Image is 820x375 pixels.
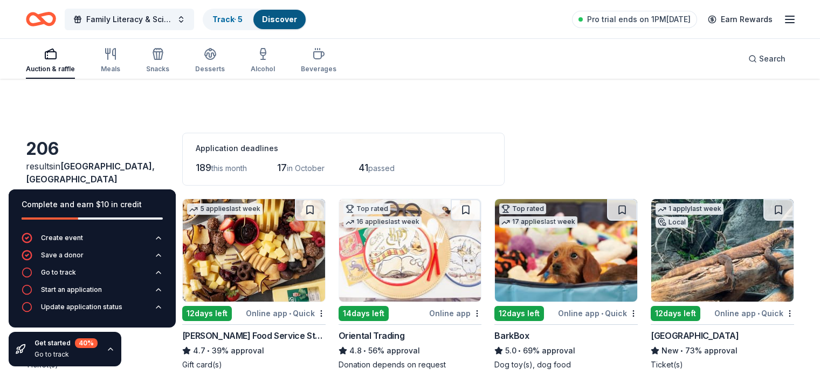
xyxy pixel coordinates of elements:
[41,234,83,242] div: Create event
[343,203,390,214] div: Top rated
[519,346,521,355] span: •
[195,43,225,79] button: Desserts
[22,250,163,267] button: Save a donor
[368,163,395,173] span: passed
[26,6,56,32] a: Home
[661,344,679,357] span: New
[651,306,700,321] div: 12 days left
[22,233,163,250] button: Create event
[494,329,529,342] div: BarkBox
[101,65,120,73] div: Meals
[587,13,691,26] span: Pro trial ends on 1PM[DATE]
[651,344,794,357] div: 73% approval
[499,203,546,214] div: Top rated
[343,216,422,228] div: 16 applies last week
[349,344,362,357] span: 4.8
[182,359,326,370] div: Gift card(s)
[339,199,482,370] a: Image for Oriental TradingTop rated16 applieslast week14days leftOnline appOriental Trading4.8•56...
[41,268,76,277] div: Go to track
[187,203,263,215] div: 5 applies last week
[26,43,75,79] button: Auction & raffle
[651,359,794,370] div: Ticket(s)
[681,346,684,355] span: •
[212,15,243,24] a: Track· 5
[65,9,194,30] button: Family Literacy & Science Night Escape Room: Stuck on the Moon
[505,344,516,357] span: 5.0
[656,217,688,228] div: Local
[35,350,98,359] div: Go to track
[146,65,169,73] div: Snacks
[558,306,638,320] div: Online app Quick
[195,65,225,73] div: Desserts
[22,198,163,211] div: Complete and earn $10 in credit
[211,163,247,173] span: this month
[494,359,638,370] div: Dog toy(s), dog food
[759,52,785,65] span: Search
[277,162,287,173] span: 17
[494,199,638,370] a: Image for BarkBoxTop rated17 applieslast week12days leftOnline app•QuickBarkBox5.0•69% approvalDo...
[251,43,275,79] button: Alcohol
[207,346,210,355] span: •
[41,285,102,294] div: Start an application
[183,199,325,302] img: Image for Gordon Food Service Store
[572,11,697,28] a: Pro trial ends on 1PM[DATE]
[651,199,794,302] img: Image for Cincinnati Zoo & Botanical Garden
[101,43,120,79] button: Meals
[757,309,760,318] span: •
[41,303,122,311] div: Update application status
[41,251,84,260] div: Save a donor
[26,138,169,160] div: 206
[146,43,169,79] button: Snacks
[182,344,326,357] div: 39% approval
[262,15,297,24] a: Discover
[287,163,325,173] span: in October
[339,344,482,357] div: 56% approval
[203,9,307,30] button: Track· 5Discover
[495,199,637,302] img: Image for BarkBox
[182,199,326,370] a: Image for Gordon Food Service Store5 applieslast week12days leftOnline app•Quick[PERSON_NAME] Foo...
[714,306,794,320] div: Online app Quick
[651,329,739,342] div: [GEOGRAPHIC_DATA]
[363,346,366,355] span: •
[651,199,794,370] a: Image for Cincinnati Zoo & Botanical Garden1 applylast weekLocal12days leftOnline app•Quick[GEOGR...
[359,162,368,173] span: 41
[86,13,173,26] span: Family Literacy & Science Night Escape Room: Stuck on the Moon
[701,10,779,29] a: Earn Rewards
[35,338,98,348] div: Get started
[182,306,232,321] div: 12 days left
[251,65,275,73] div: Alcohol
[196,162,211,173] span: 189
[301,43,336,79] button: Beverages
[339,359,482,370] div: Donation depends on request
[22,302,163,319] button: Update application status
[246,306,326,320] div: Online app Quick
[740,48,794,70] button: Search
[26,65,75,73] div: Auction & raffle
[499,216,577,228] div: 17 applies last week
[339,199,481,302] img: Image for Oriental Trading
[26,160,169,186] div: results
[339,306,389,321] div: 14 days left
[26,161,155,185] span: in
[182,329,326,342] div: [PERSON_NAME] Food Service Store
[26,161,155,185] span: [GEOGRAPHIC_DATA], [GEOGRAPHIC_DATA]
[656,203,723,215] div: 1 apply last week
[494,306,544,321] div: 12 days left
[494,344,638,357] div: 69% approval
[196,142,491,155] div: Application deadlines
[22,267,163,284] button: Go to track
[301,65,336,73] div: Beverages
[193,344,205,357] span: 4.7
[22,284,163,302] button: Start an application
[75,338,98,348] div: 40 %
[289,309,291,318] span: •
[601,309,603,318] span: •
[339,329,405,342] div: Oriental Trading
[429,306,481,320] div: Online app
